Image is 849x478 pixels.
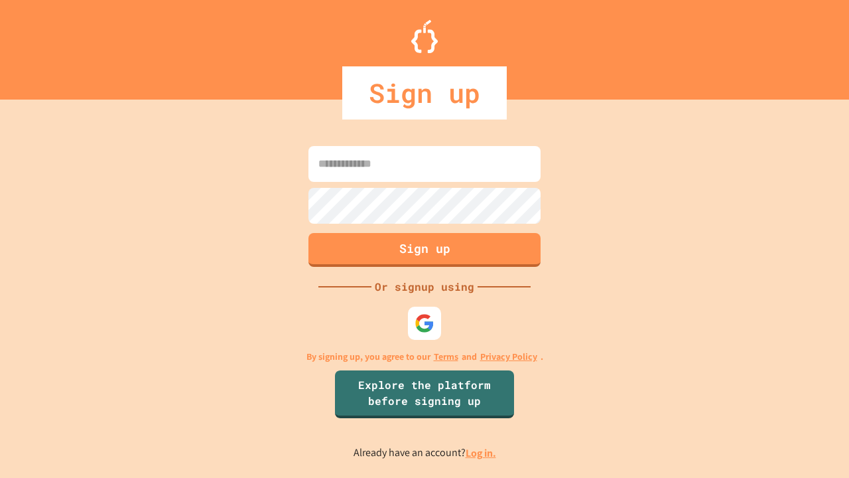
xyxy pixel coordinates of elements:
[434,350,458,364] a: Terms
[466,446,496,460] a: Log in.
[335,370,514,418] a: Explore the platform before signing up
[371,279,478,295] div: Or signup using
[415,313,434,333] img: google-icon.svg
[306,350,543,364] p: By signing up, you agree to our and .
[342,66,507,119] div: Sign up
[411,20,438,53] img: Logo.svg
[480,350,537,364] a: Privacy Policy
[308,233,541,267] button: Sign up
[354,445,496,461] p: Already have an account?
